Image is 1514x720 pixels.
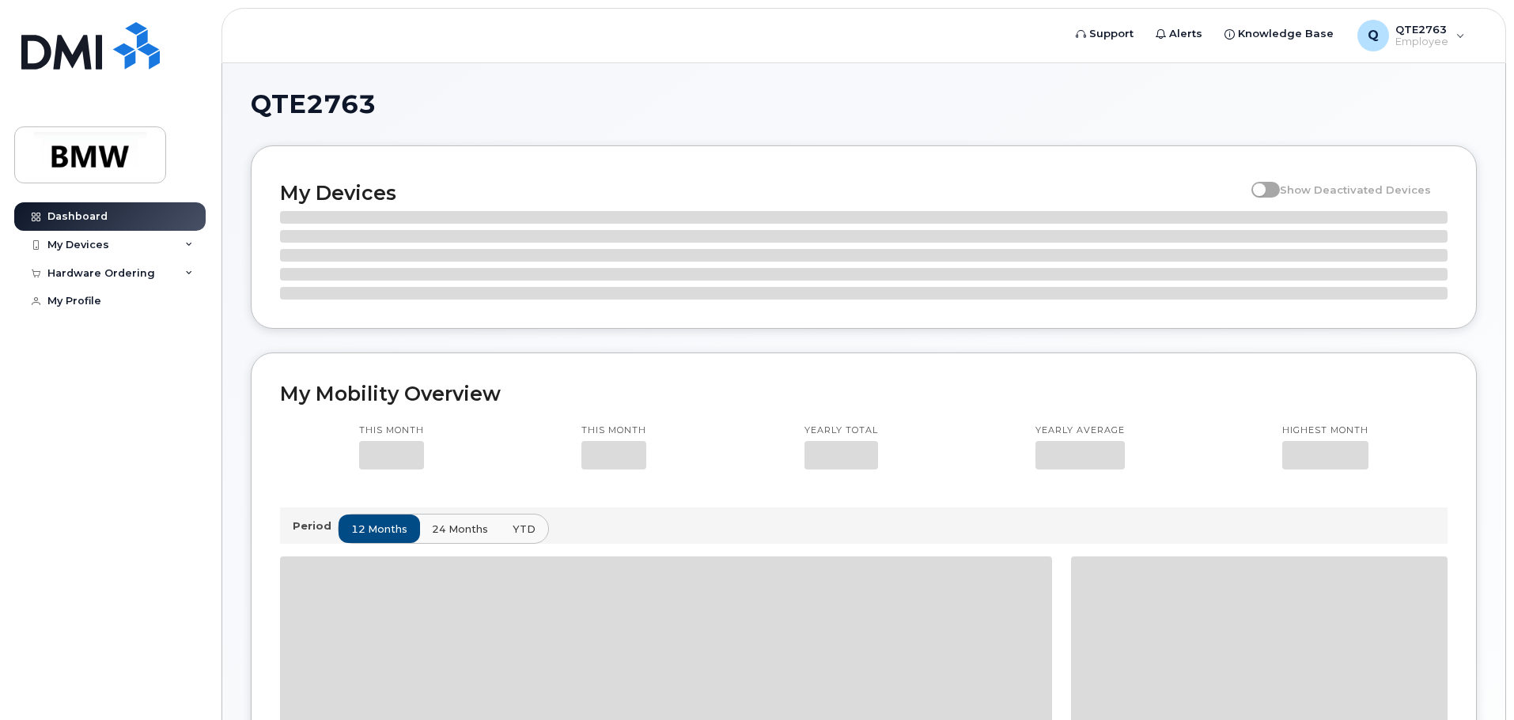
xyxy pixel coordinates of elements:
h2: My Devices [280,181,1243,205]
p: Highest month [1282,424,1368,437]
h2: My Mobility Overview [280,382,1448,405]
p: Period [293,518,338,533]
p: Yearly total [804,424,878,437]
span: YTD [513,522,536,537]
input: Show Deactivated Devices [1251,175,1264,187]
span: QTE2763 [251,92,376,116]
p: This month [359,424,424,437]
p: This month [581,424,646,437]
span: 24 months [432,522,488,537]
span: Show Deactivated Devices [1280,183,1431,196]
p: Yearly average [1035,424,1125,437]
